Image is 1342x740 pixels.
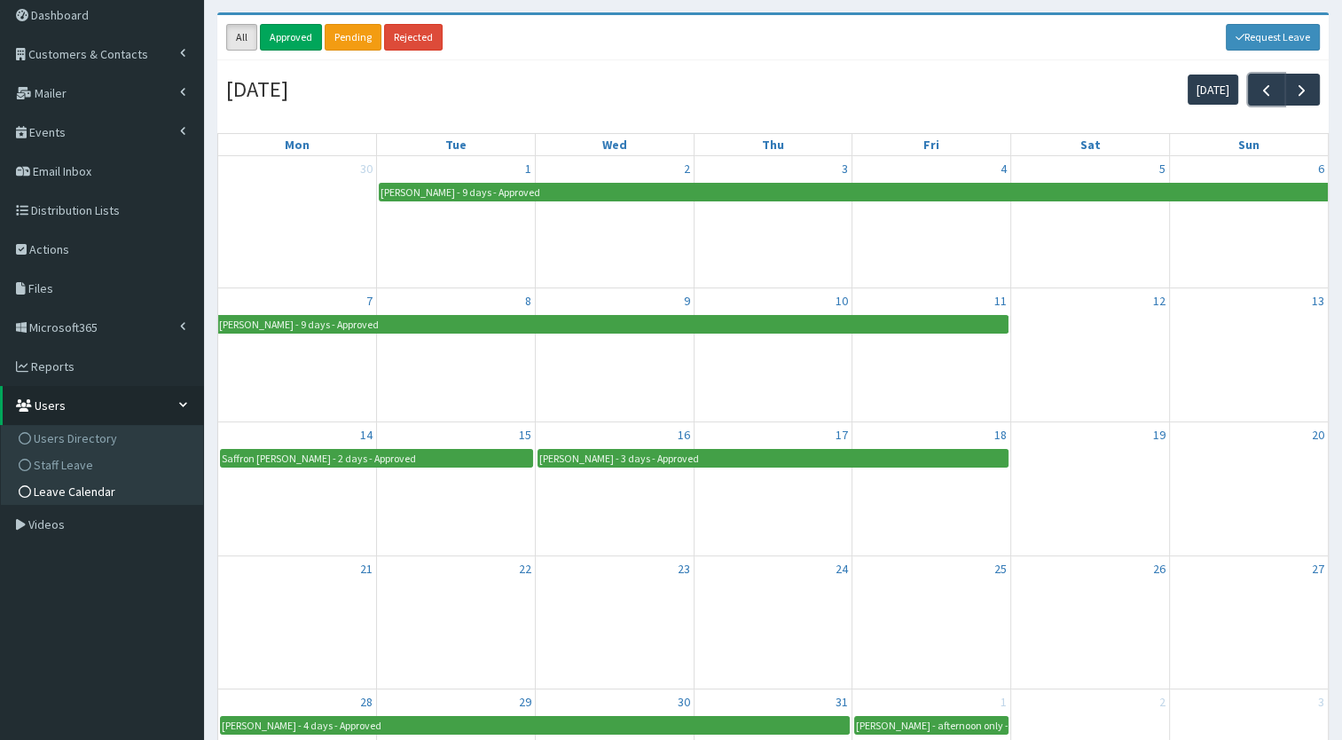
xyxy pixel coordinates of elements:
[357,422,376,447] a: July 14, 2025
[221,717,382,734] div: [PERSON_NAME] - 4 days - Approved
[920,134,943,155] a: Friday
[1169,422,1328,556] td: July 20, 2025
[377,422,536,556] td: July 15, 2025
[442,134,470,155] a: Tuesday
[28,46,148,62] span: Customers & Contacts
[852,288,1011,422] td: July 11, 2025
[758,134,788,155] a: Thursday
[5,452,203,478] a: Staff Leave
[31,358,75,374] span: Reports
[538,449,1008,468] a: [PERSON_NAME] - 3 days - Approved
[680,156,694,181] a: July 2, 2025
[515,689,535,714] a: July 29, 2025
[218,288,377,422] td: July 7, 2025
[515,422,535,447] a: July 15, 2025
[997,689,1010,714] a: August 1, 2025
[1011,422,1170,556] td: July 19, 2025
[377,156,536,288] td: July 1, 2025
[522,156,535,181] a: July 1, 2025
[854,716,1008,735] a: [PERSON_NAME] - afternoon only - Approved
[1156,689,1169,714] a: August 2, 2025
[1235,134,1263,155] a: Sunday
[1169,555,1328,689] td: July 27, 2025
[1308,556,1328,581] a: July 27, 2025
[29,124,66,140] span: Events
[852,156,1011,288] td: July 4, 2025
[991,422,1010,447] a: July 18, 2025
[535,555,694,689] td: July 23, 2025
[680,288,694,313] a: July 9, 2025
[852,555,1011,689] td: July 25, 2025
[535,422,694,556] td: July 16, 2025
[220,449,533,468] a: Saffron [PERSON_NAME] - 2 days - Approved
[522,288,535,313] a: July 8, 2025
[1169,288,1328,422] td: July 13, 2025
[218,422,377,556] td: July 14, 2025
[384,24,443,51] a: Rejected
[220,716,850,735] a: [PERSON_NAME] - 4 days - Approved
[694,288,852,422] td: July 10, 2025
[281,134,313,155] a: Monday
[1150,422,1169,447] a: July 19, 2025
[226,24,257,51] a: All
[325,24,381,51] a: Pending
[1169,156,1328,288] td: July 6, 2025
[1283,74,1320,105] button: Next month
[357,556,376,581] a: July 21, 2025
[33,163,91,179] span: Email Inbox
[674,689,694,714] a: July 30, 2025
[991,556,1010,581] a: July 25, 2025
[1315,156,1328,181] a: July 6, 2025
[694,422,852,556] td: July 17, 2025
[1156,156,1169,181] a: July 5, 2025
[855,717,1008,734] div: [PERSON_NAME] - afternoon only - Approved
[377,288,536,422] td: July 8, 2025
[35,398,66,413] span: Users
[1011,555,1170,689] td: July 26, 2025
[674,556,694,581] a: July 23, 2025
[34,484,115,500] span: Leave Calendar
[838,156,852,181] a: July 3, 2025
[357,689,376,714] a: July 28, 2025
[5,478,203,505] a: Leave Calendar
[1150,288,1169,313] a: July 12, 2025
[29,319,98,335] span: Microsoft365
[218,316,380,333] div: [PERSON_NAME] - 9 days - Approved
[380,184,541,201] div: [PERSON_NAME] - 9 days - Approved
[1226,24,1321,51] a: Request Leave
[832,689,852,714] a: July 31, 2025
[1150,556,1169,581] a: July 26, 2025
[1188,75,1238,105] button: [DATE]
[674,422,694,447] a: July 16, 2025
[599,134,631,155] a: Wednesday
[363,288,376,313] a: July 7, 2025
[694,156,852,288] td: July 3, 2025
[34,457,93,473] span: Staff Leave
[515,556,535,581] a: July 22, 2025
[260,24,322,51] a: Approved
[221,450,417,467] div: Saffron [PERSON_NAME] - 2 days - Approved
[379,183,1328,201] a: [PERSON_NAME] - 9 days - Approved
[1308,288,1328,313] a: July 13, 2025
[852,422,1011,556] td: July 18, 2025
[218,315,1008,334] a: [PERSON_NAME] - 9 days - Approved
[1315,689,1328,714] a: August 3, 2025
[1011,288,1170,422] td: July 12, 2025
[997,156,1010,181] a: July 4, 2025
[5,425,203,452] a: Users Directory
[357,156,376,181] a: June 30, 2025
[377,555,536,689] td: July 22, 2025
[28,280,53,296] span: Files
[1248,74,1284,105] button: Previous month
[832,288,852,313] a: July 10, 2025
[218,156,377,288] td: June 30, 2025
[28,516,65,532] span: Videos
[535,288,694,422] td: July 9, 2025
[832,556,852,581] a: July 24, 2025
[218,555,377,689] td: July 21, 2025
[1308,422,1328,447] a: July 20, 2025
[538,450,700,467] div: [PERSON_NAME] - 3 days - Approved
[226,78,288,102] h2: [DATE]
[29,241,69,257] span: Actions
[34,430,117,446] span: Users Directory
